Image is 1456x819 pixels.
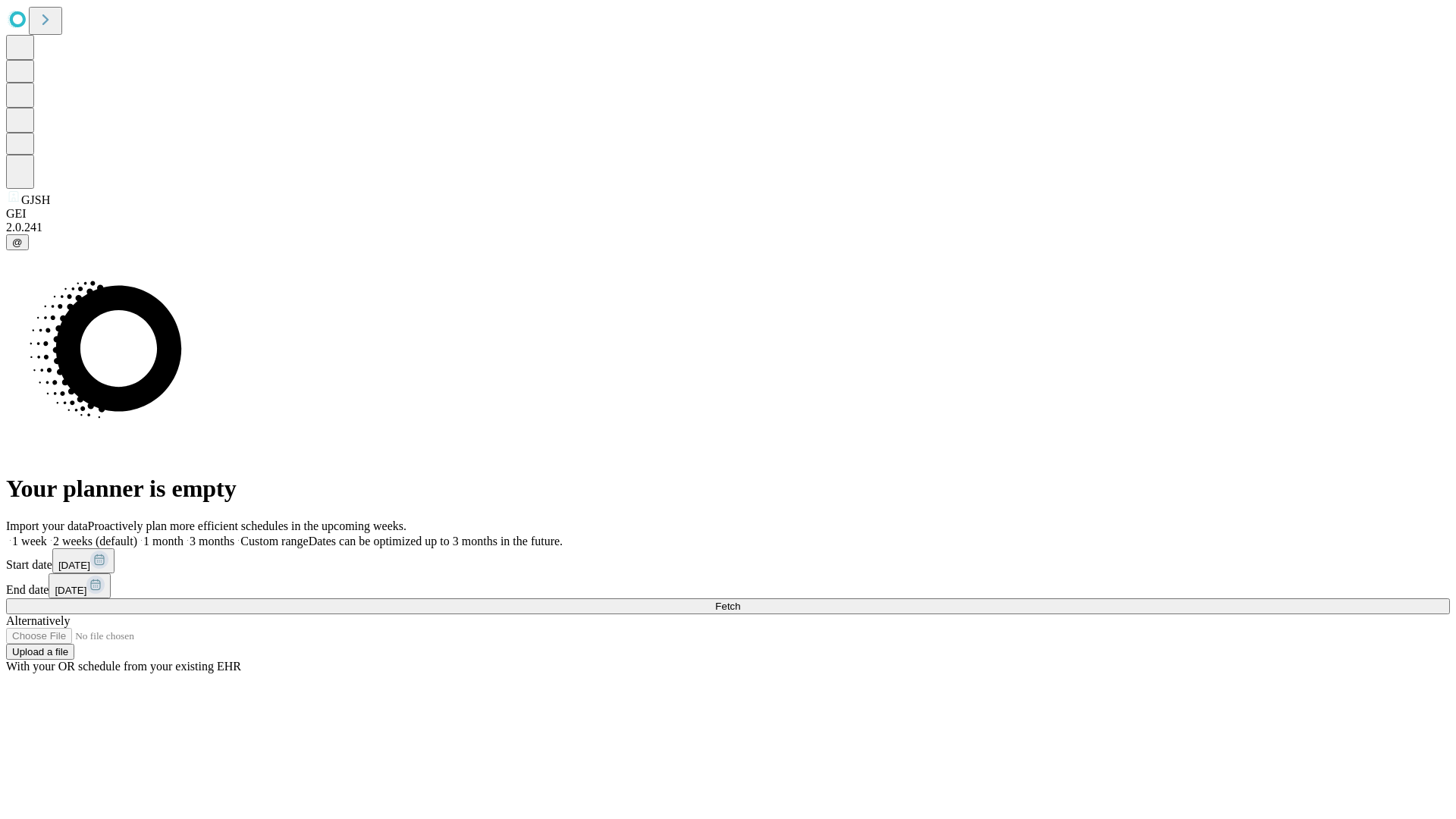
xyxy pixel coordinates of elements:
span: Proactively plan more efficient schedules in the upcoming weeks. [88,519,406,532]
span: 3 months [190,535,234,548]
span: @ [12,237,23,248]
span: 1 week [12,535,47,548]
div: Start date [6,548,1450,573]
span: Fetch [715,601,740,612]
div: End date [6,573,1450,598]
span: With your OR schedule from your existing EHR [6,660,241,673]
span: Import your data [6,519,88,532]
span: [DATE] [55,585,86,596]
h1: Your planner is empty [6,475,1450,503]
button: Upload a file [6,644,74,660]
button: @ [6,234,29,250]
span: 2 weeks (default) [53,535,137,548]
div: GEI [6,207,1450,221]
button: [DATE] [52,548,115,573]
span: Alternatively [6,614,70,627]
button: [DATE] [49,573,111,598]
span: Dates can be optimized up to 3 months in the future. [309,535,563,548]
button: Fetch [6,598,1450,614]
div: 2.0.241 [6,221,1450,234]
span: 1 month [143,535,184,548]
span: Custom range [240,535,308,548]
span: GJSH [21,193,50,206]
span: [DATE] [58,560,90,571]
